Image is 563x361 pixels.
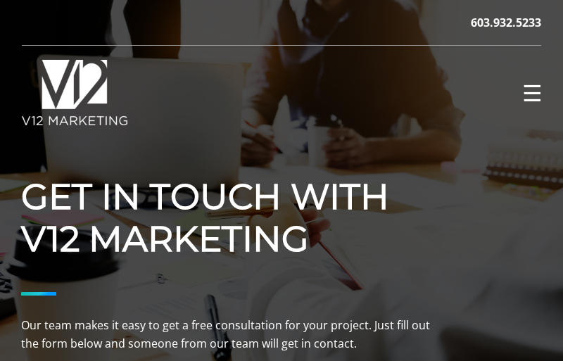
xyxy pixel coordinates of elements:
a: 603.932.5233 [471,15,541,30]
h1: Get in Touch with V12 Marketing [21,176,443,260]
iframe: Chat Widget [493,293,563,361]
button: Primary Menu☰ [522,82,541,103]
p: Our team makes it easy to get a free consultation for your project. Just fill out the form below ... [21,317,443,353]
img: V12 MARKETING Logo New Hampshire Marketing Agency [22,60,127,125]
span: ☰ [522,82,543,105]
